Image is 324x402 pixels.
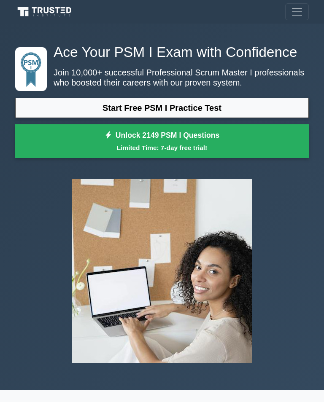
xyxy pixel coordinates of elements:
p: Join 10,000+ successful Professional Scrum Master I professionals who boosted their careers with ... [15,67,309,88]
button: Toggle navigation [285,3,309,20]
a: Start Free PSM I Practice Test [15,98,309,118]
small: Limited Time: 7-day free trial! [26,143,298,153]
a: Unlock 2149 PSM I QuestionsLimited Time: 7-day free trial! [15,124,309,158]
h1: Ace Your PSM I Exam with Confidence [15,44,309,61]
